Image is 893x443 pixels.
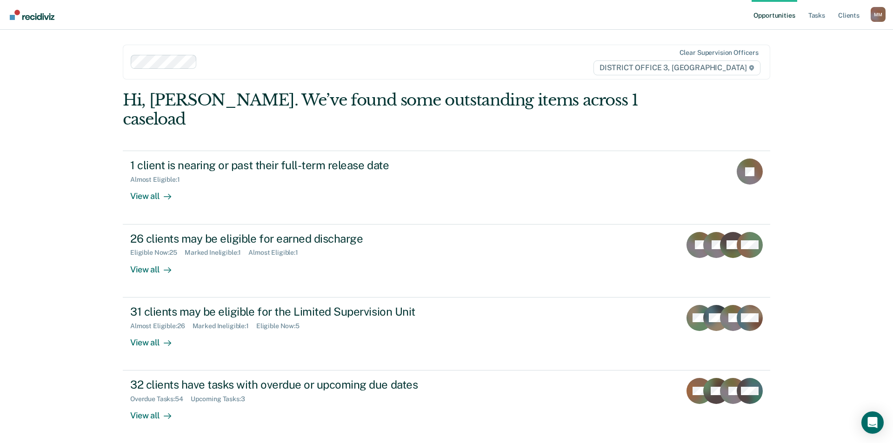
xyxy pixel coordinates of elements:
div: Upcoming Tasks : 3 [191,395,253,403]
div: Overdue Tasks : 54 [130,395,191,403]
img: Recidiviz [10,10,54,20]
a: 1 client is nearing or past their full-term release dateAlmost Eligible:1View all [123,151,770,224]
div: View all [130,403,182,421]
div: Eligible Now : 25 [130,249,185,257]
div: Clear supervision officers [680,49,759,57]
div: View all [130,330,182,348]
div: 32 clients have tasks with overdue or upcoming due dates [130,378,457,391]
div: Marked Ineligible : 1 [185,249,248,257]
a: 31 clients may be eligible for the Limited Supervision UnitAlmost Eligible:26Marked Ineligible:1E... [123,298,770,370]
div: View all [130,257,182,275]
div: Open Intercom Messenger [861,411,884,434]
div: 31 clients may be eligible for the Limited Supervision Unit [130,305,457,318]
div: M M [871,7,886,22]
div: Almost Eligible : 26 [130,322,193,330]
div: Almost Eligible : 1 [248,249,306,257]
div: Eligible Now : 5 [256,322,307,330]
div: Hi, [PERSON_NAME]. We’ve found some outstanding items across 1 caseload [123,91,641,129]
button: Profile dropdown button [871,7,886,22]
span: DISTRICT OFFICE 3, [GEOGRAPHIC_DATA] [593,60,760,75]
div: 1 client is nearing or past their full-term release date [130,159,457,172]
div: View all [130,184,182,202]
div: Almost Eligible : 1 [130,176,187,184]
div: 26 clients may be eligible for earned discharge [130,232,457,245]
div: Marked Ineligible : 1 [193,322,256,330]
a: 26 clients may be eligible for earned dischargeEligible Now:25Marked Ineligible:1Almost Eligible:... [123,225,770,298]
